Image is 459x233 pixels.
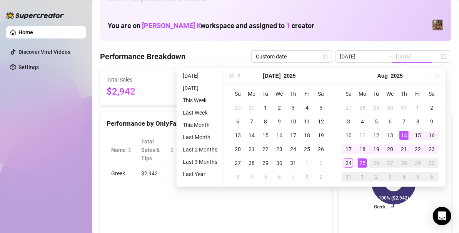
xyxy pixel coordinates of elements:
[180,120,220,130] li: This Month
[284,68,296,83] button: Choose a year
[245,142,259,156] td: 2025-07-21
[231,115,245,128] td: 2025-07-06
[425,156,439,170] td: 2025-08-30
[180,170,220,179] li: Last Year
[233,172,242,181] div: 3
[286,115,300,128] td: 2025-07-10
[286,156,300,170] td: 2025-07-31
[289,131,298,140] div: 17
[386,131,395,140] div: 13
[275,145,284,154] div: 23
[358,131,367,140] div: 11
[369,170,383,184] td: 2025-09-02
[342,87,356,101] th: Su
[399,145,409,154] div: 21
[316,131,325,140] div: 19
[356,87,369,101] th: Mo
[245,170,259,184] td: 2025-08-04
[413,117,422,126] div: 8
[289,172,298,181] div: 7
[411,170,425,184] td: 2025-09-05
[314,170,328,184] td: 2025-08-09
[342,128,356,142] td: 2025-08-10
[386,103,395,112] div: 30
[275,103,284,112] div: 2
[314,142,328,156] td: 2025-07-26
[261,103,270,112] div: 1
[425,170,439,184] td: 2025-09-06
[142,22,200,30] span: [PERSON_NAME] K
[344,131,353,140] div: 10
[111,146,126,154] span: Name
[427,172,436,181] div: 6
[247,145,256,154] div: 21
[259,115,272,128] td: 2025-07-08
[344,103,353,112] div: 27
[231,87,245,101] th: Su
[358,145,367,154] div: 18
[344,117,353,126] div: 3
[259,142,272,156] td: 2025-07-22
[372,103,381,112] div: 29
[302,158,312,168] div: 1
[397,142,411,156] td: 2025-08-21
[18,29,33,35] a: Home
[342,115,356,128] td: 2025-08-03
[247,131,256,140] div: 14
[413,103,422,112] div: 1
[261,158,270,168] div: 29
[233,145,242,154] div: 20
[399,103,409,112] div: 31
[286,170,300,184] td: 2025-08-07
[344,145,353,154] div: 17
[316,158,325,168] div: 2
[231,142,245,156] td: 2025-07-20
[289,158,298,168] div: 31
[100,51,185,62] h4: Performance Breakdown
[342,170,356,184] td: 2025-08-31
[425,101,439,115] td: 2025-08-02
[397,128,411,142] td: 2025-08-14
[399,172,409,181] div: 4
[387,53,393,60] span: to
[383,128,397,142] td: 2025-08-13
[425,115,439,128] td: 2025-08-09
[286,22,290,30] span: 1
[256,51,327,62] span: Custom date
[316,117,325,126] div: 12
[231,101,245,115] td: 2025-06-29
[302,172,312,181] div: 8
[386,172,395,181] div: 3
[245,128,259,142] td: 2025-07-14
[263,68,280,83] button: Choose a month
[314,115,328,128] td: 2025-07-12
[18,49,70,55] a: Discover Viral Videos
[356,101,369,115] td: 2025-07-28
[342,156,356,170] td: 2025-08-24
[272,101,286,115] td: 2025-07-02
[358,117,367,126] div: 4
[383,115,397,128] td: 2025-08-06
[386,158,395,168] div: 27
[387,53,393,60] span: swap-right
[344,172,353,181] div: 31
[399,158,409,168] div: 28
[261,145,270,154] div: 22
[358,158,367,168] div: 25
[247,172,256,181] div: 4
[289,103,298,112] div: 3
[300,87,314,101] th: Fr
[413,145,422,154] div: 22
[247,117,256,126] div: 7
[259,87,272,101] th: Tu
[107,118,325,129] div: Performance by OnlyFans Creator
[272,115,286,128] td: 2025-07-09
[272,142,286,156] td: 2025-07-23
[340,52,384,61] input: Start date
[314,87,328,101] th: Sa
[342,142,356,156] td: 2025-08-17
[369,101,383,115] td: 2025-07-29
[425,128,439,142] td: 2025-08-16
[391,68,403,83] button: Choose a year
[180,71,220,80] li: [DATE]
